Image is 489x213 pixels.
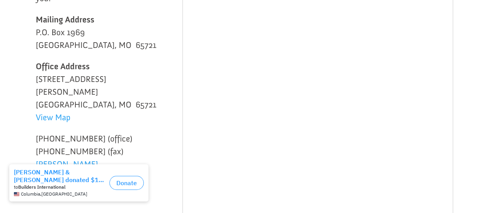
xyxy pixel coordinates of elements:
[36,159,103,199] a: [PERSON_NAME][EMAIL_ADDRESS][DOMAIN_NAME]
[14,24,106,29] div: to
[36,13,160,60] p: P.O. Box 1969 [GEOGRAPHIC_DATA], MO 65721
[14,31,19,36] img: US.png
[21,31,87,36] span: Columbia , [GEOGRAPHIC_DATA]
[36,60,160,132] p: [STREET_ADDRESS][PERSON_NAME] [GEOGRAPHIC_DATA], MO 65721
[36,14,95,25] strong: Mailing Address
[36,61,90,72] strong: Office Address
[18,24,65,29] strong: Builders International
[14,8,106,23] div: [PERSON_NAME] & [PERSON_NAME] donated $100
[109,15,144,29] button: Donate
[36,132,160,196] p: [PHONE_NUMBER] (office) [PHONE_NUMBER] (fax)
[36,112,71,126] a: View Map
